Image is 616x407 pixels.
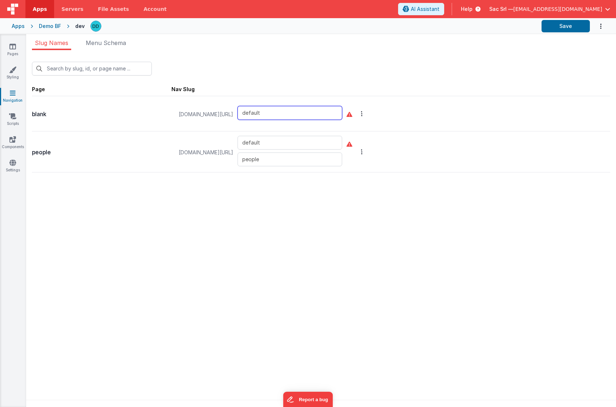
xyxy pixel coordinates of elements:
[283,392,333,407] iframe: Marker.io feedback button
[32,86,171,93] div: Page
[461,5,473,13] span: Help
[542,20,590,32] button: Save
[32,62,152,76] input: Search by slug, id, or page name ...
[238,136,342,150] input: Enter a slug name
[238,106,342,120] input: Enter a slug name
[238,152,342,166] input: Enter a slug name
[174,136,238,169] span: [DOMAIN_NAME][URL]
[171,86,195,93] div: Nav Slug
[411,5,439,13] span: AI Assistant
[32,109,171,119] p: blank
[35,39,68,46] span: Slug Names
[357,134,367,169] button: Options
[91,21,101,31] img: 5566de74795503dc7562e9a7bf0f5380
[12,23,25,30] div: Apps
[590,19,604,34] button: Options
[174,101,238,128] span: [DOMAIN_NAME][URL]
[513,5,602,13] span: [EMAIL_ADDRESS][DOMAIN_NAME]
[32,147,171,158] p: people
[489,5,513,13] span: Sac Srl —
[61,5,83,13] span: Servers
[398,3,444,15] button: AI Assistant
[39,23,61,30] div: Demo BF
[98,5,129,13] span: File Assets
[357,99,367,128] button: Options
[86,39,126,46] span: Menu Schema
[33,5,47,13] span: Apps
[75,23,85,30] div: dev
[489,5,610,13] button: Sac Srl — [EMAIL_ADDRESS][DOMAIN_NAME]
